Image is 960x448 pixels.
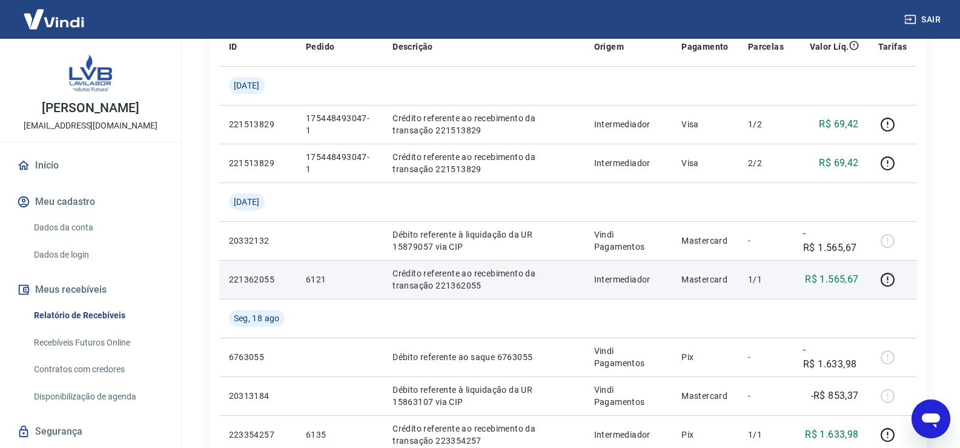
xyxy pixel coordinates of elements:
[15,1,93,38] img: Vindi
[594,118,663,130] p: Intermediador
[681,41,729,53] p: Pagamento
[229,351,286,363] p: 6763055
[392,351,574,363] p: Débito referente ao saque 6763055
[902,8,945,31] button: Sair
[594,384,663,408] p: Vindi Pagamentos
[594,157,663,169] p: Intermediador
[681,390,729,402] p: Mastercard
[594,429,663,441] p: Intermediador
[878,41,907,53] p: Tarifas
[29,384,167,409] a: Disponibilização de agenda
[229,157,286,169] p: 221513829
[748,273,784,286] p: 1/1
[805,272,858,287] p: R$ 1.565,67
[234,79,260,92] span: [DATE]
[811,389,859,403] p: -R$ 853,37
[24,119,157,132] p: [EMAIL_ADDRESS][DOMAIN_NAME]
[15,276,167,303] button: Meus recebíveis
[748,351,784,363] p: -
[392,41,433,53] p: Descrição
[15,418,167,445] a: Segurança
[819,156,858,170] p: R$ 69,42
[29,242,167,267] a: Dados de login
[229,118,286,130] p: 221513829
[392,151,574,175] p: Crédito referente ao recebimento da transação 221513829
[748,235,784,247] p: -
[681,273,729,286] p: Mastercard
[392,267,574,292] p: Crédito referente ao recebimento da transação 221362055
[229,235,286,247] p: 20332132
[306,112,373,136] p: 175448493047-1
[748,118,784,130] p: 1/2
[681,235,729,247] p: Mastercard
[42,102,139,115] p: [PERSON_NAME]
[15,152,167,179] a: Início
[803,226,859,255] p: -R$ 1.565,67
[306,151,373,175] p: 175448493047-1
[29,303,167,328] a: Relatório de Recebíveis
[681,118,729,130] p: Visa
[819,117,858,132] p: R$ 69,42
[67,48,115,97] img: f59112a5-54ef-4c52-81d5-7611f2965714.jpeg
[748,41,784,53] p: Parcelas
[229,273,286,286] p: 221362055
[306,429,373,441] p: 6135
[229,429,286,441] p: 223354257
[234,196,260,208] span: [DATE]
[29,330,167,355] a: Recebíveis Futuros Online
[29,357,167,382] a: Contratos com credores
[810,41,849,53] p: Valor Líq.
[594,345,663,369] p: Vindi Pagamentos
[594,229,663,253] p: Vindi Pagamentos
[803,343,859,372] p: -R$ 1.633,98
[392,112,574,136] p: Crédito referente ao recebimento da transação 221513829
[681,157,729,169] p: Visa
[392,384,574,408] p: Débito referente à liquidação da UR 15863107 via CIP
[29,215,167,240] a: Dados da conta
[681,429,729,441] p: Pix
[748,390,784,402] p: -
[392,229,574,253] p: Débito referente à liquidação da UR 15879057 via CIP
[748,157,784,169] p: 2/2
[229,41,237,53] p: ID
[15,189,167,215] button: Meu cadastro
[306,273,373,286] p: 6121
[748,429,784,441] p: 1/1
[805,427,858,442] p: R$ 1.633,98
[229,390,286,402] p: 20313184
[594,41,624,53] p: Origem
[681,351,729,363] p: Pix
[392,423,574,447] p: Crédito referente ao recebimento da transação 223354257
[234,312,280,324] span: Seg, 18 ago
[594,273,663,286] p: Intermediador
[912,400,950,438] iframe: Botão para abrir a janela de mensagens
[306,41,334,53] p: Pedido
